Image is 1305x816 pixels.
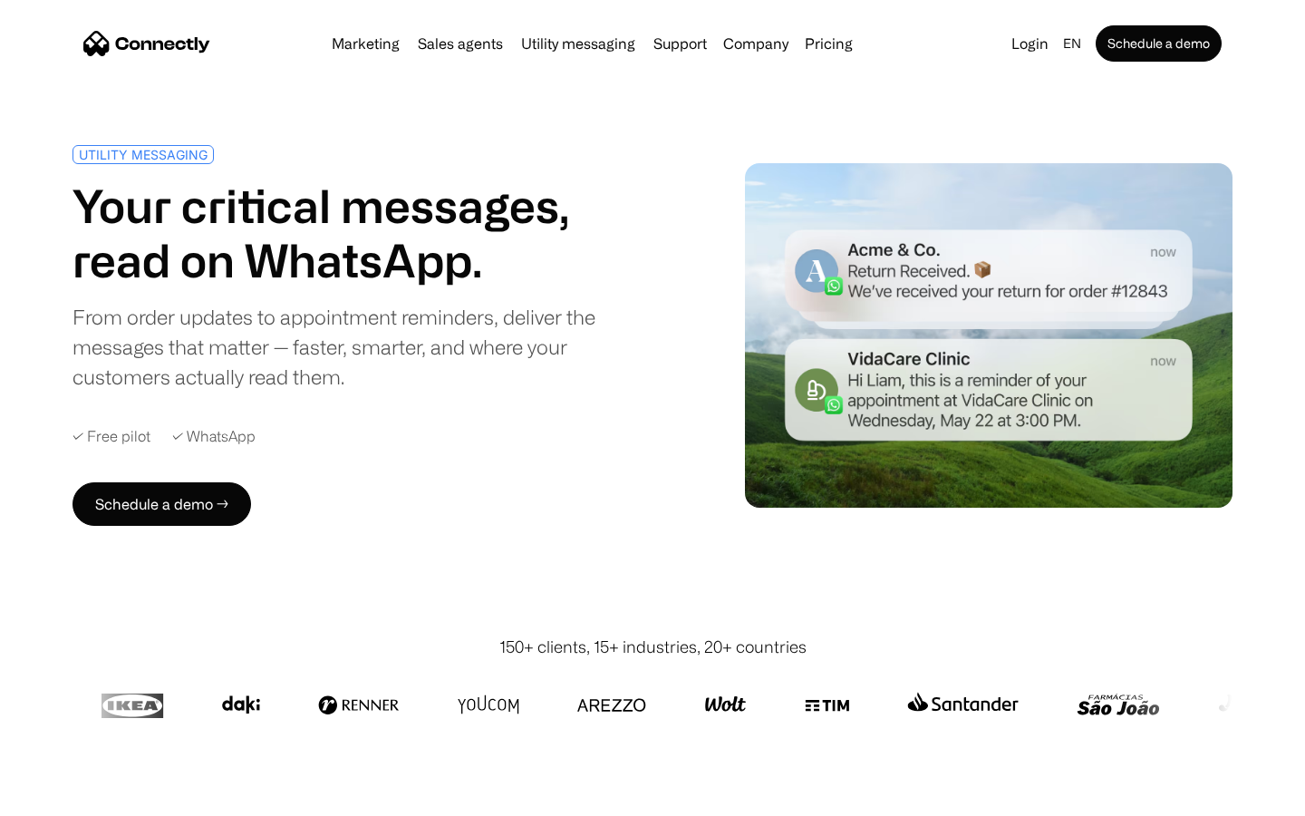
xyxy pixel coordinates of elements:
a: Sales agents [411,36,510,51]
a: Marketing [324,36,407,51]
div: 150+ clients, 15+ industries, 20+ countries [499,635,807,659]
div: ✓ Free pilot [72,428,150,445]
a: Utility messaging [514,36,643,51]
a: Login [1004,31,1056,56]
a: Support [646,36,714,51]
h1: Your critical messages, read on WhatsApp. [72,179,645,287]
a: Pricing [797,36,860,51]
ul: Language list [36,784,109,810]
a: Schedule a demo [1096,25,1222,62]
div: UTILITY MESSAGING [79,148,208,161]
div: en [1063,31,1081,56]
div: Company [723,31,788,56]
div: From order updates to appointment reminders, deliver the messages that matter — faster, smarter, ... [72,302,645,392]
div: ✓ WhatsApp [172,428,256,445]
aside: Language selected: English [18,782,109,810]
a: Schedule a demo → [72,482,251,526]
